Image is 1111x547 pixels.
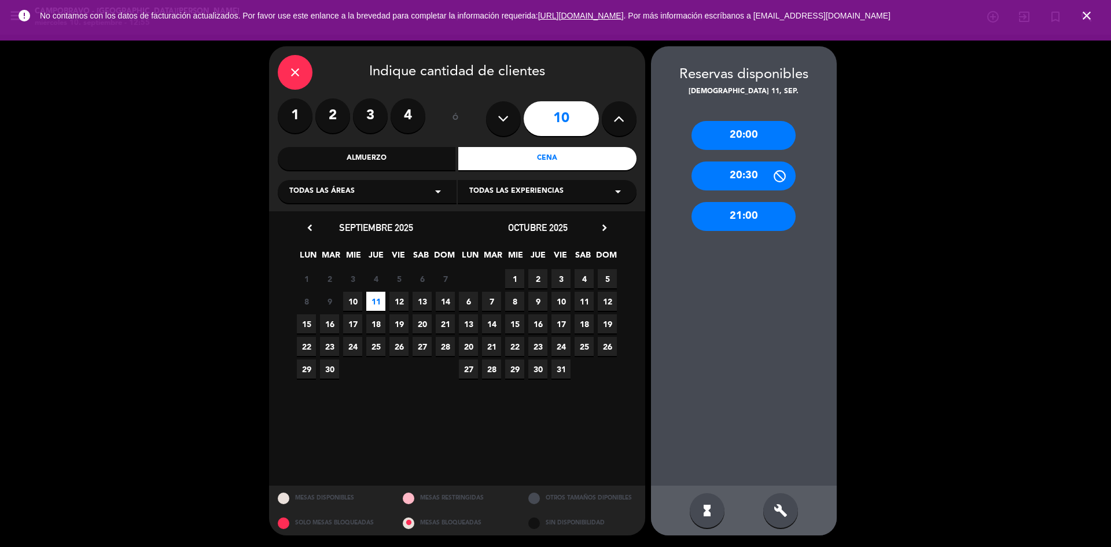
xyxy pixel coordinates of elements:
span: octubre 2025 [508,222,568,233]
div: SOLO MESAS BLOQUEADAS [269,511,395,535]
span: 10 [551,292,571,311]
div: Almuerzo [278,147,456,170]
span: 27 [459,359,478,379]
div: 21:00 [691,202,796,231]
span: 8 [297,292,316,311]
span: VIE [389,248,408,267]
span: MAR [321,248,340,267]
span: 14 [436,292,455,311]
span: SAB [573,248,593,267]
span: MIE [344,248,363,267]
span: 23 [320,337,339,356]
i: close [288,65,302,79]
div: 20:30 [691,161,796,190]
span: 16 [528,314,547,333]
span: 28 [436,337,455,356]
span: 29 [505,359,524,379]
span: 29 [297,359,316,379]
div: Cena [458,147,637,170]
span: 2 [320,269,339,288]
span: 17 [551,314,571,333]
span: 2 [528,269,547,288]
span: 17 [343,314,362,333]
span: 25 [575,337,594,356]
span: MAR [483,248,502,267]
span: Todas las experiencias [469,186,564,197]
span: 28 [482,359,501,379]
span: 10 [343,292,362,311]
div: Reservas disponibles [651,64,837,86]
span: 27 [413,337,432,356]
div: Indique cantidad de clientes [278,55,637,90]
span: 15 [505,314,524,333]
span: 1 [297,269,316,288]
span: VIE [551,248,570,267]
span: 22 [297,337,316,356]
span: 13 [413,292,432,311]
span: LUN [461,248,480,267]
span: 1 [505,269,524,288]
span: 25 [366,337,385,356]
div: OTROS TAMAÑOS DIPONIBLES [520,486,645,511]
span: 23 [528,337,547,356]
span: JUE [528,248,547,267]
a: . Por más información escríbanos a [EMAIL_ADDRESS][DOMAIN_NAME] [624,11,891,20]
span: 11 [366,292,385,311]
span: 20 [459,337,478,356]
span: MIE [506,248,525,267]
span: 15 [297,314,316,333]
span: JUE [366,248,385,267]
span: Todas las áreas [289,186,355,197]
span: 4 [575,269,594,288]
div: 20:00 [691,121,796,150]
i: error [17,9,31,23]
span: 8 [505,292,524,311]
label: 1 [278,98,312,133]
label: 3 [353,98,388,133]
span: 16 [320,314,339,333]
span: 20 [413,314,432,333]
span: 11 [575,292,594,311]
i: chevron_left [304,222,316,234]
div: MESAS BLOQUEADAS [394,511,520,535]
div: MESAS RESTRINGIDAS [394,486,520,511]
span: 9 [320,292,339,311]
i: arrow_drop_down [431,185,445,199]
span: septiembre 2025 [339,222,413,233]
span: 14 [482,314,501,333]
div: SIN DISPONIBILIDAD [520,511,645,535]
i: arrow_drop_down [611,185,625,199]
span: 6 [413,269,432,288]
span: DOM [434,248,453,267]
label: 2 [315,98,350,133]
div: [DEMOGRAPHIC_DATA] 11, sep. [651,86,837,98]
span: 6 [459,292,478,311]
div: ó [437,98,474,139]
span: 30 [528,359,547,379]
span: 24 [551,337,571,356]
label: 4 [391,98,425,133]
span: SAB [411,248,431,267]
span: 5 [598,269,617,288]
span: 7 [482,292,501,311]
div: MESAS DISPONIBLES [269,486,395,511]
i: hourglass_full [700,504,714,517]
span: 3 [551,269,571,288]
span: 18 [575,314,594,333]
span: 18 [366,314,385,333]
span: 24 [343,337,362,356]
span: DOM [596,248,615,267]
i: build [774,504,788,517]
span: 21 [436,314,455,333]
span: 19 [598,314,617,333]
span: 31 [551,359,571,379]
a: [URL][DOMAIN_NAME] [538,11,624,20]
span: 7 [436,269,455,288]
span: 26 [389,337,409,356]
span: No contamos con los datos de facturación actualizados. Por favor use este enlance a la brevedad p... [40,11,891,20]
span: 12 [389,292,409,311]
span: 26 [598,337,617,356]
span: 3 [343,269,362,288]
span: 5 [389,269,409,288]
span: 30 [320,359,339,379]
